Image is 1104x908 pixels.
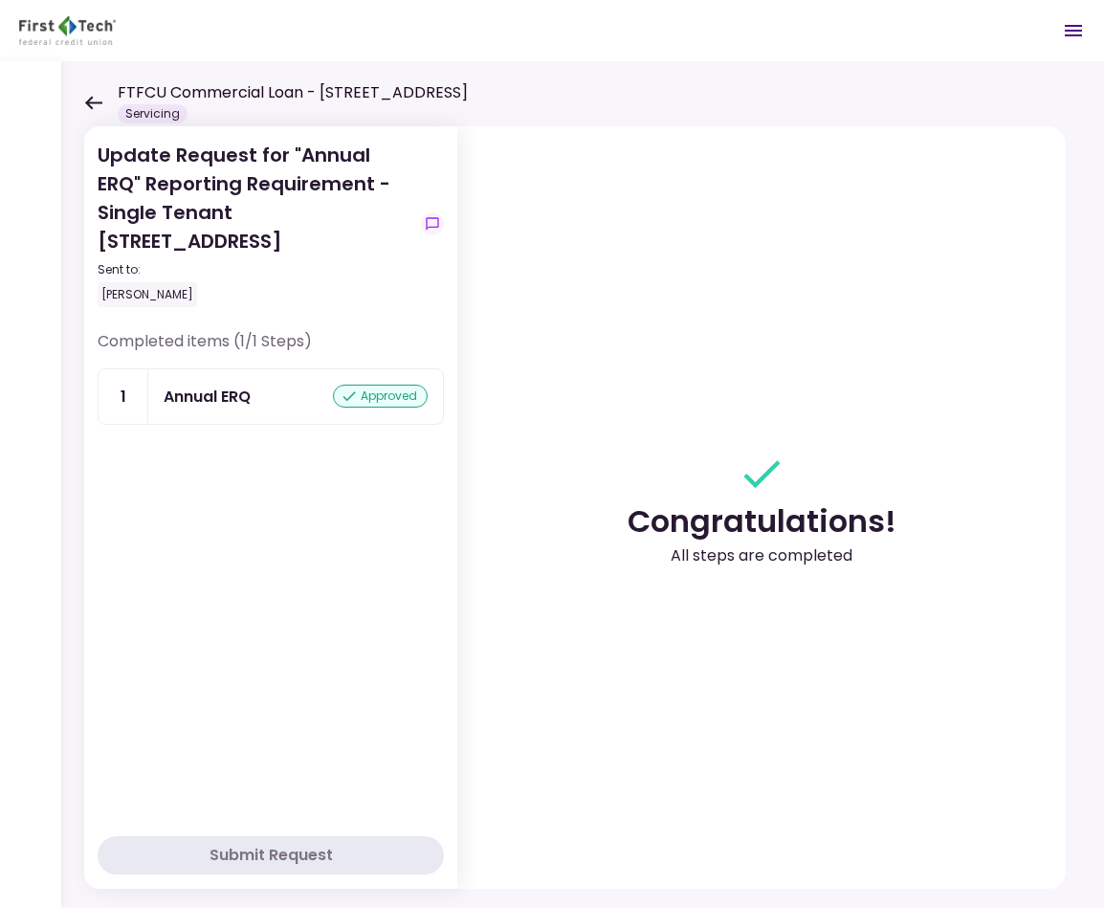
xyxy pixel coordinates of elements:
div: Annual ERQ [164,385,251,409]
div: Update Request for "Annual ERQ" Reporting Requirement - Single Tenant [STREET_ADDRESS] [98,141,413,307]
div: Congratulations! [628,498,896,544]
img: Partner icon [19,16,116,45]
div: Completed items (1/1 Steps) [98,330,444,368]
button: Submit Request [98,836,444,875]
div: approved [333,385,428,408]
div: [PERSON_NAME] [98,282,197,307]
div: Submit Request [210,844,333,867]
div: Sent to: [98,261,413,278]
div: 1 [99,369,148,424]
button: show-messages [421,212,444,235]
h1: FTFCU Commercial Loan - [STREET_ADDRESS] [118,81,468,104]
button: Open menu [1050,8,1096,54]
div: Servicing [118,104,188,123]
div: All steps are completed [671,544,852,567]
a: 1Annual ERQapproved [98,368,444,425]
